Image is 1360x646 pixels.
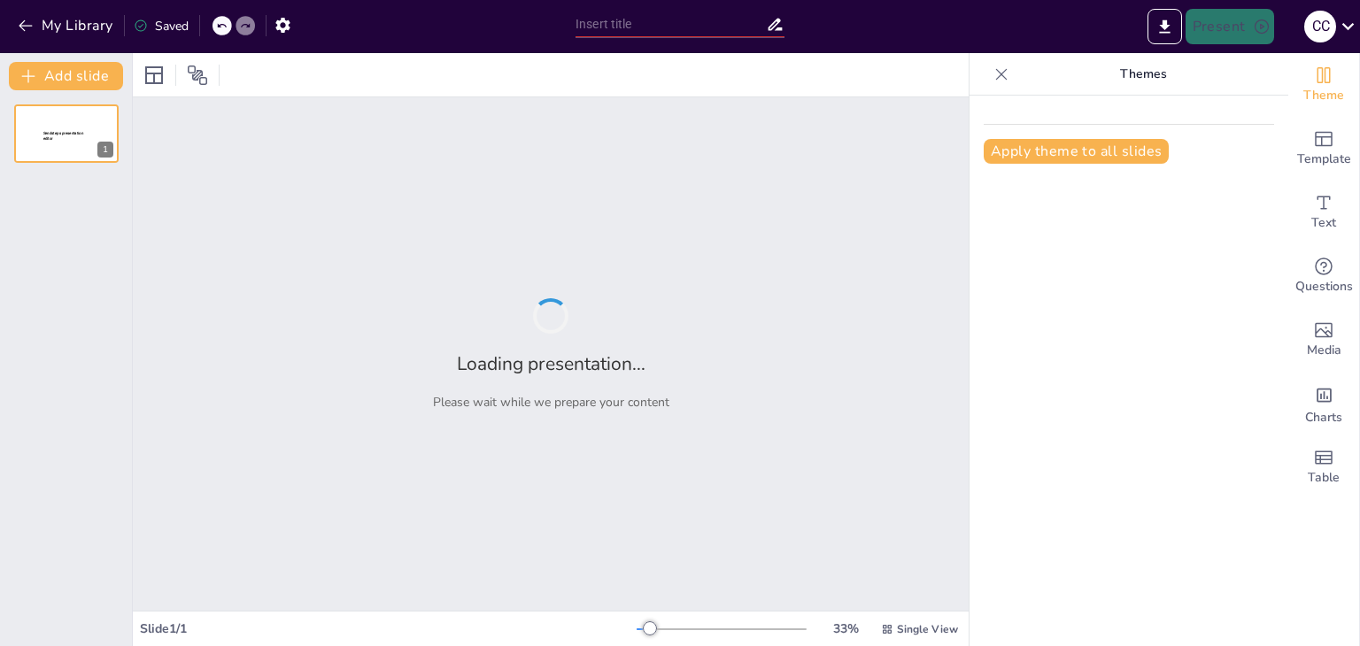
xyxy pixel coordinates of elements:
span: Sendsteps presentation editor [43,131,83,141]
button: Add slide [9,62,123,90]
span: Single View [897,622,958,636]
button: Apply theme to all slides [984,139,1169,164]
div: Add a table [1288,435,1359,499]
div: 33 % [824,620,867,637]
div: Saved [134,18,189,35]
button: C C [1304,9,1336,44]
p: Themes [1016,53,1271,96]
div: Add charts and graphs [1288,372,1359,435]
div: 1 [14,104,119,163]
div: Change the overall theme [1288,53,1359,117]
input: Insert title [576,12,766,37]
div: Add images, graphics, shapes or video [1288,308,1359,372]
div: Add text boxes [1288,181,1359,244]
span: Position [187,65,208,86]
span: Template [1297,150,1351,169]
button: Present [1186,9,1274,44]
p: Please wait while we prepare your content [433,394,669,411]
span: Media [1307,341,1341,360]
div: Layout [140,61,168,89]
span: Questions [1295,277,1353,296]
div: Slide 1 / 1 [140,620,637,637]
div: Get real-time input from your audience [1288,244,1359,308]
span: Text [1311,213,1336,233]
button: Export to PowerPoint [1147,9,1182,44]
span: Table [1308,468,1340,488]
span: Theme [1303,86,1344,105]
button: My Library [13,12,120,40]
span: Charts [1305,408,1342,427]
h2: Loading presentation... [457,351,645,376]
div: C C [1304,11,1336,42]
div: Add ready made slides [1288,117,1359,181]
div: 1 [97,142,113,158]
